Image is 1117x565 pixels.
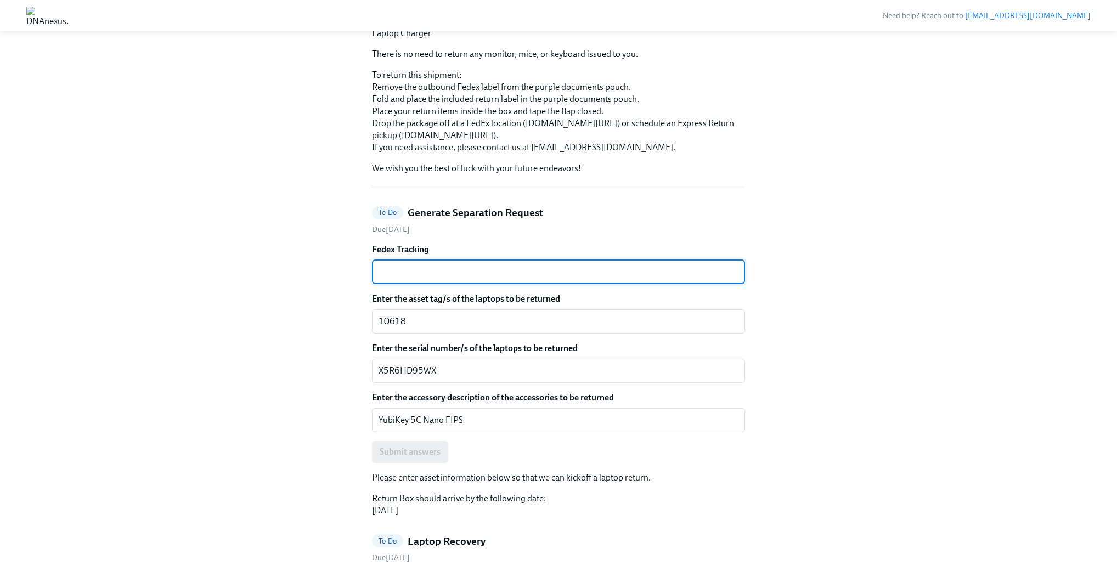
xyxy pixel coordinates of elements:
p: Please enter asset information below so that we can kickoff a laptop return. [372,472,745,484]
label: Enter the serial number/s of the laptops to be returned [372,342,745,354]
label: Enter the asset tag/s of the laptops to be returned [372,293,745,305]
span: To Do [372,208,403,217]
label: Enter the accessory description of the accessories to be returned [372,392,745,404]
a: To DoGenerate Separation RequestDue[DATE] [372,206,745,235]
textarea: X5R6HD95WX [379,364,738,377]
p: We wish you the best of luck with your future endeavors! [372,162,745,174]
span: Monday, October 20th 2025, 9:00 am [372,225,410,234]
span: Need help? Reach out to [883,11,1091,20]
p: Laptop Charger [372,27,745,39]
label: Fedex Tracking [372,244,745,256]
h5: Generate Separation Request [408,206,543,220]
textarea: 10618 [379,315,738,328]
p: Return Box should arrive by the following date: [DATE] [372,493,745,517]
span: To Do [372,537,403,545]
p: There is no need to return any monitor, mice, or keyboard issued to you. [372,48,745,60]
a: To DoLaptop RecoveryDue[DATE] [372,534,745,563]
p: To return this shipment: Remove the outbound Fedex label from the purple documents pouch. Fold an... [372,69,745,154]
h5: Laptop Recovery [408,534,486,549]
span: Monday, October 20th 2025, 9:00 am [372,553,410,562]
img: DNAnexus, Inc. [26,7,69,24]
textarea: YubiKey 5C Nano FIPS [379,414,738,427]
a: [EMAIL_ADDRESS][DOMAIN_NAME] [965,11,1091,20]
